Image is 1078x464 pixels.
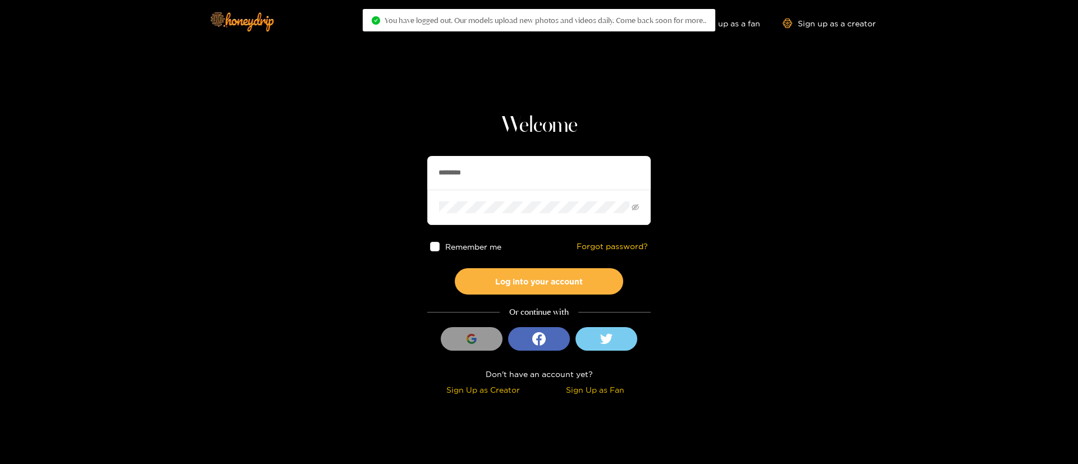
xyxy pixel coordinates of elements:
div: Sign Up as Creator [430,383,536,396]
div: Or continue with [427,306,651,319]
span: You have logged out. Our models upload new photos and videos daily. Come back soon for more.. [385,16,706,25]
span: eye-invisible [632,204,639,211]
h1: Welcome [427,112,651,139]
a: Forgot password? [577,242,648,251]
a: Sign up as a fan [683,19,760,28]
button: Log into your account [455,268,623,295]
span: Remember me [445,242,501,251]
a: Sign up as a creator [783,19,876,28]
div: Don't have an account yet? [427,367,651,380]
span: check-circle [372,16,380,25]
div: Sign Up as Fan [542,383,648,396]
